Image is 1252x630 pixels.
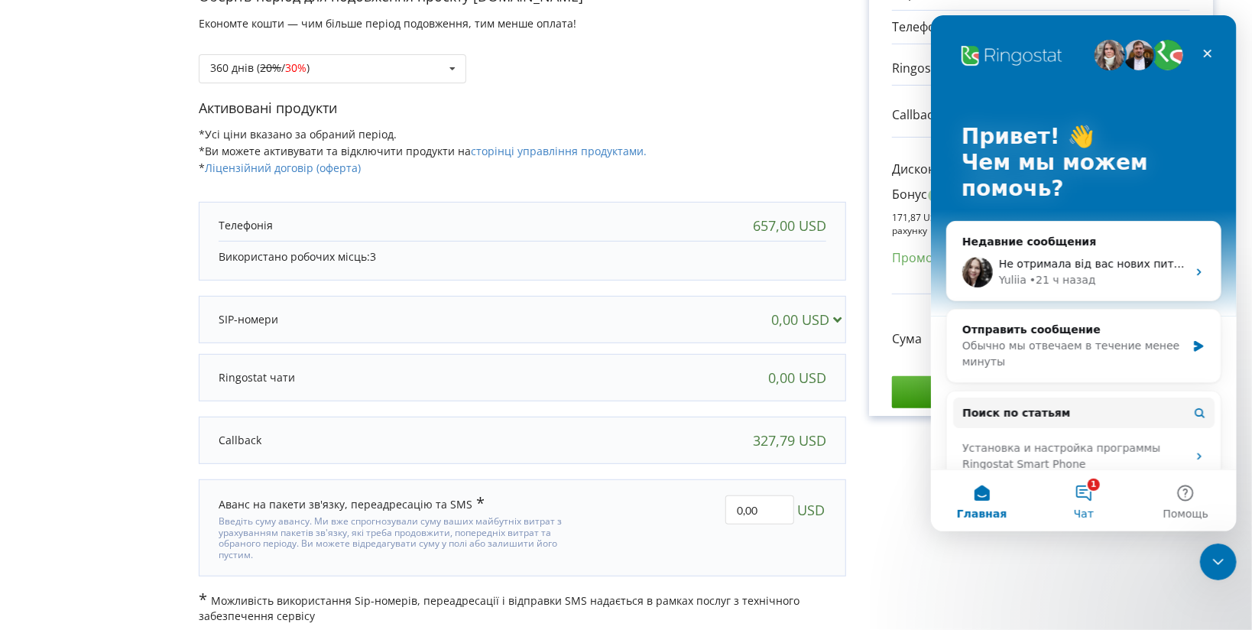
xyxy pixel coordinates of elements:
[768,370,826,385] div: 0,00 USD
[1200,544,1237,580] iframe: Intercom live chat
[263,24,290,52] div: Закрыть
[232,493,277,504] span: Помощь
[68,242,809,255] span: Не отримала від вас нових питань... Рада була допомогти! Обов'язково звертайтеся, якщо виникнуть ...
[199,99,846,119] p: Активовані продукти
[199,144,647,158] span: *Ви можете активувати та відключити продукти на
[204,455,306,516] button: Помощь
[892,211,1190,237] p: 171,87 USD бонусів стануть доступні через 270 днів після оплати рахунку
[892,18,953,36] p: Телефонія
[102,455,203,516] button: Чат
[210,63,310,73] div: 360 днів ( / )
[771,312,848,327] div: 0,00 USD
[285,60,307,75] span: 30%
[219,370,295,385] p: Ringostat чати
[22,419,284,463] div: Установка и настройка программы Ringostat Smart Phone
[753,218,826,233] div: 657,00 USD
[26,493,76,504] span: Главная
[892,249,954,267] p: Промокод
[260,60,281,75] s: 20%
[219,218,273,233] p: Телефонія
[370,249,376,264] span: 3
[892,376,1190,408] input: Перейти до оплати
[199,127,397,141] span: *Усі ціни вказано за обраний період.
[219,249,826,265] p: Використано робочих місць:
[143,493,163,504] span: Чат
[22,382,284,413] button: Поиск по статьям
[753,433,826,448] div: 327,79 USD
[219,312,278,327] p: SIP-номери
[892,106,939,124] p: Callback
[219,512,590,560] div: Введіть суму авансу. Ми вже спрогнозували суму ваших майбутніх витрат з урахуванням пакетів зв'яз...
[797,495,825,524] span: USD
[931,15,1237,531] iframe: Intercom live chat
[892,60,978,77] p: Ringostat чати
[199,16,576,31] span: Економте кошти — чим більше період подовження, тим менше оплата!
[31,323,255,355] div: Обычно мы отвечаем в течение менее минуты
[892,330,922,348] p: Сума
[205,161,361,175] a: Ліцензійний договір (оферта)
[219,495,485,512] div: Аванс на пакети зв'язку, переадресацію та SMS
[31,390,139,406] span: Поиск по статьям
[892,186,927,203] p: Бонус
[471,144,647,158] a: сторінці управління продуктами.
[219,433,261,448] p: Callback
[68,257,96,273] div: Yuliia
[892,161,942,178] p: Дисконт
[15,294,290,368] div: Отправить сообщениеОбычно мы отвечаем в течение менее минуты
[199,592,846,624] p: Можливість використання Sip-номерів, переадресації і відправки SMS надається в рамках послуг з те...
[31,425,256,457] div: Установка и настройка программы Ringostat Smart Phone
[31,307,255,323] div: Отправить сообщение
[99,257,165,273] div: • 21 ч назад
